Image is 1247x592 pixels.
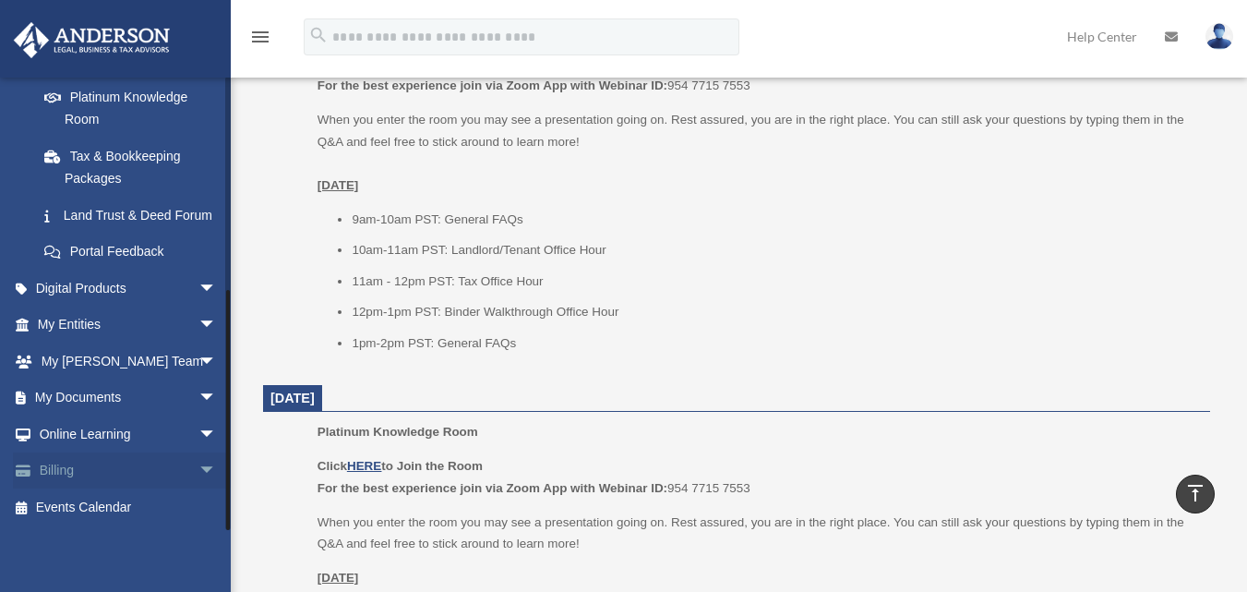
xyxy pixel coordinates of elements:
b: For the best experience join via Zoom App with Webinar ID: [318,481,667,495]
span: arrow_drop_down [198,307,235,344]
a: My Entitiesarrow_drop_down [13,307,245,344]
p: When you enter the room you may see a presentation going on. Rest assured, you are in the right p... [318,109,1197,196]
span: arrow_drop_down [198,270,235,308]
li: 1pm-2pm PST: General FAQs [352,332,1197,355]
a: Billingarrow_drop_down [13,453,245,489]
a: My Documentsarrow_drop_down [13,380,245,417]
a: Online Learningarrow_drop_down [13,416,245,453]
i: search [308,25,329,45]
i: vertical_align_top [1184,482,1206,504]
span: Platinum Knowledge Room [318,425,478,439]
a: Tax & Bookkeeping Packages [26,138,245,197]
a: Land Trust & Deed Forum [26,197,245,234]
u: [DATE] [318,178,359,192]
li: 10am-11am PST: Landlord/Tenant Office Hour [352,239,1197,261]
a: Portal Feedback [26,234,245,271]
a: vertical_align_top [1176,475,1215,513]
li: 12pm-1pm PST: Binder Walkthrough Office Hour [352,301,1197,323]
img: Anderson Advisors Platinum Portal [8,22,175,58]
span: arrow_drop_down [198,380,235,417]
b: For the best experience join via Zoom App with Webinar ID: [318,79,667,92]
a: HERE [347,459,381,473]
p: When you enter the room you may see a presentation going on. Rest assured, you are in the right p... [318,512,1197,555]
img: User Pic [1205,23,1233,50]
span: [DATE] [270,391,315,405]
li: 11am - 12pm PST: Tax Office Hour [352,271,1197,293]
b: Click to Join the Room [318,459,483,473]
span: arrow_drop_down [198,453,235,490]
a: My [PERSON_NAME] Teamarrow_drop_down [13,343,245,380]
span: arrow_drop_down [198,343,235,381]
a: Platinum Knowledge Room [26,79,235,138]
a: Digital Productsarrow_drop_down [13,270,245,307]
a: Events Calendar [13,489,245,526]
a: menu [249,32,271,48]
p: 954 7715 7553 [318,455,1197,499]
li: 9am-10am PST: General FAQs [352,209,1197,231]
i: menu [249,26,271,48]
u: [DATE] [318,571,359,585]
span: arrow_drop_down [198,416,235,453]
